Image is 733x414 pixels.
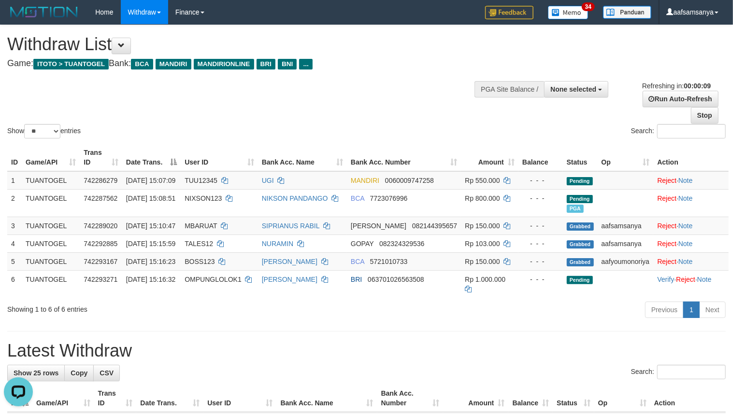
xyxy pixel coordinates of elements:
span: BCA [131,59,153,69]
a: SIPRIANUS RABIL [262,222,319,230]
th: Trans ID: activate to sort column ascending [94,385,137,412]
th: Bank Acc. Name: activate to sort column ascending [277,385,377,412]
a: Reject [676,276,695,283]
span: Copy 063701026563508 to clipboard [368,276,424,283]
span: MANDIRI [156,59,191,69]
div: - - - [522,221,559,231]
h4: Game: Bank: [7,59,479,69]
a: Previous [645,302,684,318]
div: PGA Site Balance / [474,81,544,97]
span: 742293167 [84,258,117,265]
a: Reject [657,177,676,184]
span: Copy 082324329536 to clipboard [379,240,424,248]
td: aafsamsanya [598,235,654,252]
h1: Latest Withdraw [7,341,726,360]
th: Op: activate to sort column ascending [594,385,650,412]
span: Copy [71,369,87,377]
span: 742293271 [84,276,117,283]
th: Action [650,385,726,412]
span: [DATE] 15:07:09 [126,177,175,184]
a: Run Auto-Refresh [643,91,719,107]
span: Rp 550.000 [465,177,500,184]
span: Copy 7723076996 to clipboard [370,194,408,202]
span: Rp 1.000.000 [465,276,505,283]
button: None selected [544,81,608,97]
input: Search: [657,124,726,138]
span: Rp 150.000 [465,258,500,265]
th: User ID: activate to sort column ascending [203,385,276,412]
th: Amount: activate to sort column ascending [461,144,518,171]
span: Marked by aafdream [567,205,584,213]
span: Copy 5721010733 to clipboard [370,258,408,265]
td: TUANTOGEL [22,217,80,235]
a: Reject [657,222,676,230]
span: Rp 103.000 [465,240,500,248]
span: ... [299,59,312,69]
span: MBARUAT [185,222,217,230]
span: Rp 150.000 [465,222,500,230]
div: - - - [522,176,559,185]
span: TALES12 [185,240,213,248]
span: Grabbed [567,222,594,231]
h1: Withdraw List [7,35,479,54]
div: - - - [522,257,559,266]
th: Bank Acc. Number: activate to sort column ascending [347,144,461,171]
td: · [653,217,729,235]
th: Game/API: activate to sort column ascending [32,385,94,412]
td: TUANTOGEL [22,252,80,270]
th: Date Trans.: activate to sort column descending [122,144,181,171]
div: - - - [522,275,559,284]
a: CSV [93,365,120,381]
td: TUANTOGEL [22,235,80,252]
span: MANDIRI [351,177,379,184]
td: 1 [7,171,22,190]
span: OMPUNGLOLOK1 [185,276,241,283]
th: Op: activate to sort column ascending [598,144,654,171]
select: Showentries [24,124,60,138]
a: Copy [64,365,94,381]
span: 742292885 [84,240,117,248]
span: Pending [567,195,593,203]
a: 1 [683,302,700,318]
a: Next [699,302,726,318]
span: 742287562 [84,194,117,202]
span: MANDIRIONLINE [194,59,254,69]
td: TUANTOGEL [22,189,80,217]
strong: 00:00:09 [684,82,711,90]
td: TUANTOGEL [22,171,80,190]
span: GOPAY [351,240,374,248]
th: User ID: activate to sort column ascending [181,144,258,171]
span: [DATE] 15:16:23 [126,258,175,265]
img: MOTION_logo.png [7,5,81,19]
span: BNI [278,59,297,69]
td: 3 [7,217,22,235]
div: - - - [522,193,559,203]
a: Verify [657,276,674,283]
span: Pending [567,276,593,284]
span: BCA [351,258,364,265]
span: BCA [351,194,364,202]
span: 742289020 [84,222,117,230]
span: [DATE] 15:15:59 [126,240,175,248]
label: Search: [631,124,726,138]
a: Note [678,177,693,184]
button: Open LiveChat chat widget [4,4,33,33]
span: CSV [100,369,114,377]
img: panduan.png [603,6,651,19]
span: None selected [550,85,596,93]
span: BRI [257,59,275,69]
span: [DATE] 15:10:47 [126,222,175,230]
span: Pending [567,177,593,185]
td: · [653,235,729,252]
label: Search: [631,365,726,379]
td: aafsamsanya [598,217,654,235]
span: BOSS123 [185,258,215,265]
td: · [653,189,729,217]
span: 742286279 [84,177,117,184]
span: [DATE] 15:16:32 [126,276,175,283]
a: Reject [657,194,676,202]
td: · · [653,270,729,298]
span: Show 25 rows [14,369,58,377]
input: Search: [657,365,726,379]
a: Note [678,258,693,265]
